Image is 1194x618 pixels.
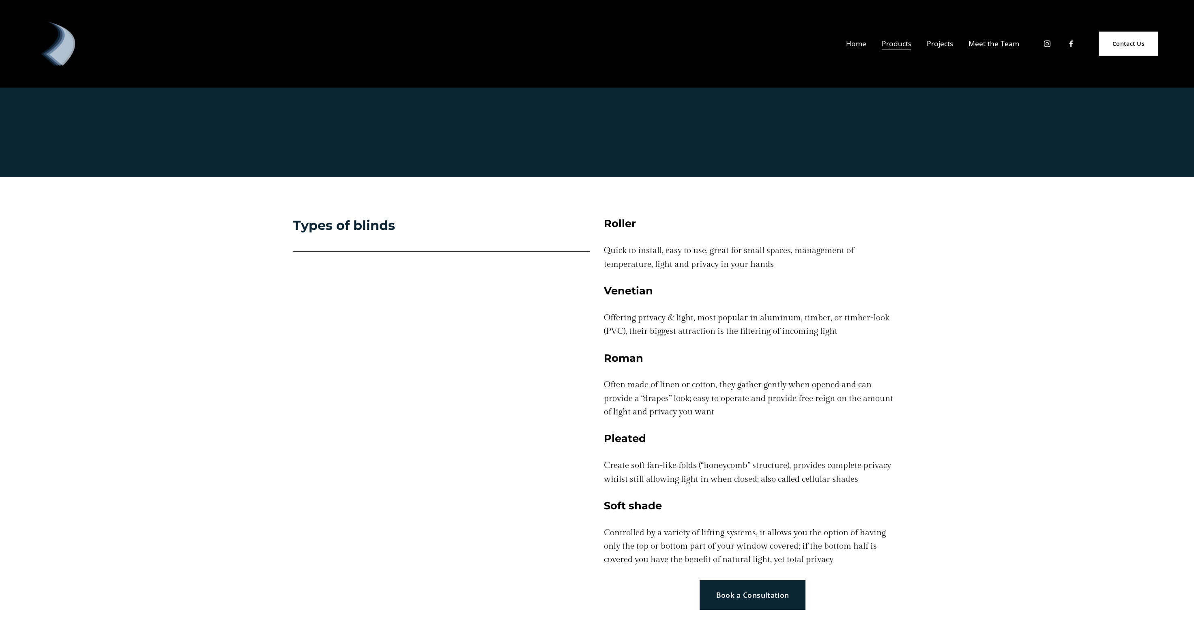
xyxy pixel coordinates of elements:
a: Projects [927,36,953,51]
h4: Roman [604,351,901,365]
a: folder dropdown [882,36,911,51]
h4: Pleated [604,431,901,446]
h4: Soft shade [604,499,901,513]
a: Book a Consultation [700,580,806,610]
p: Quick to install, easy to use, great for small spaces, management of temperature, light and priva... [604,244,901,271]
h4: Venetian [604,284,901,298]
h4: Roller [604,217,901,231]
img: Debonair | Curtains, Blinds, Shutters &amp; Awnings [36,21,80,66]
p: Controlled by a variety of lifting systems, it allows you the option of having only the top or bo... [604,526,901,566]
a: Facebook [1067,40,1075,48]
a: Instagram [1043,40,1051,48]
a: Contact Us [1099,32,1158,56]
a: Home [846,36,866,51]
h3: Types of blinds [293,217,590,234]
a: Meet the Team [969,36,1019,51]
p: Often made of linen or cotton, they gather gently when opened and can provide a “drapes” look; ea... [604,378,901,418]
span: Products [882,37,911,50]
p: Offering privacy & light, most popular in aluminum, timber, or timber-look (PVC), their biggest a... [604,311,901,338]
p: Create soft fan-like folds (“honeycomb” structure), provides complete privacy whilst still allowi... [604,459,901,486]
